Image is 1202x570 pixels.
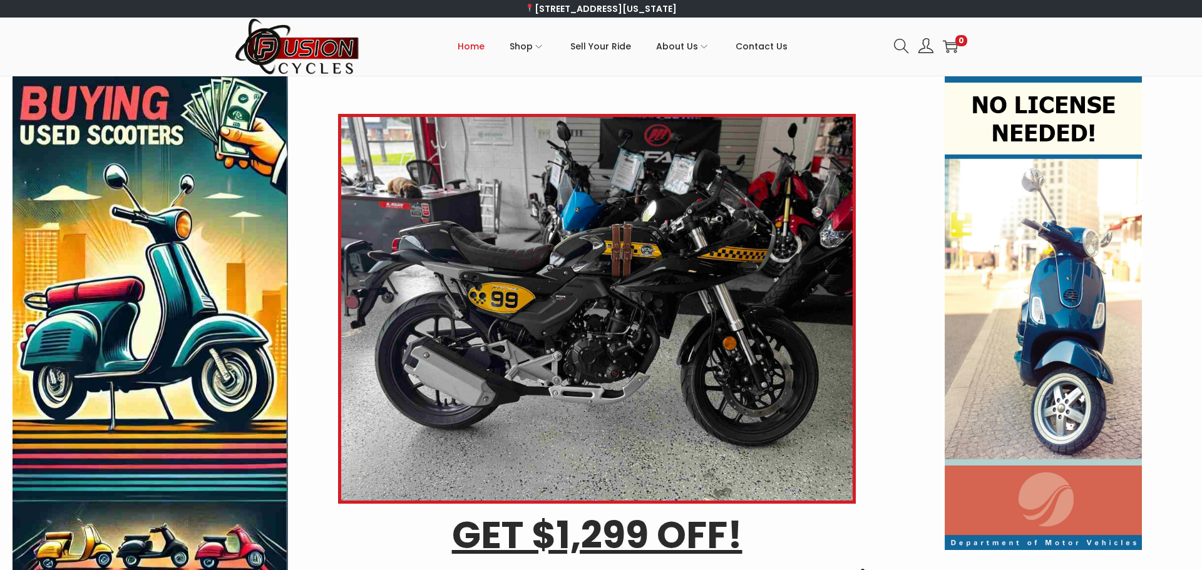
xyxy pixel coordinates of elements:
[656,31,698,62] span: About Us
[235,18,360,76] img: Woostify retina logo
[943,39,958,54] a: 0
[360,18,885,74] nav: Primary navigation
[510,31,533,62] span: Shop
[525,3,677,15] a: [STREET_ADDRESS][US_STATE]
[736,31,788,62] span: Contact Us
[452,509,742,561] u: GET $1,299 OFF!
[656,18,711,74] a: About Us
[458,18,485,74] a: Home
[570,31,631,62] span: Sell Your Ride
[570,18,631,74] a: Sell Your Ride
[736,18,788,74] a: Contact Us
[458,31,485,62] span: Home
[510,18,545,74] a: Shop
[525,4,534,13] img: 📍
